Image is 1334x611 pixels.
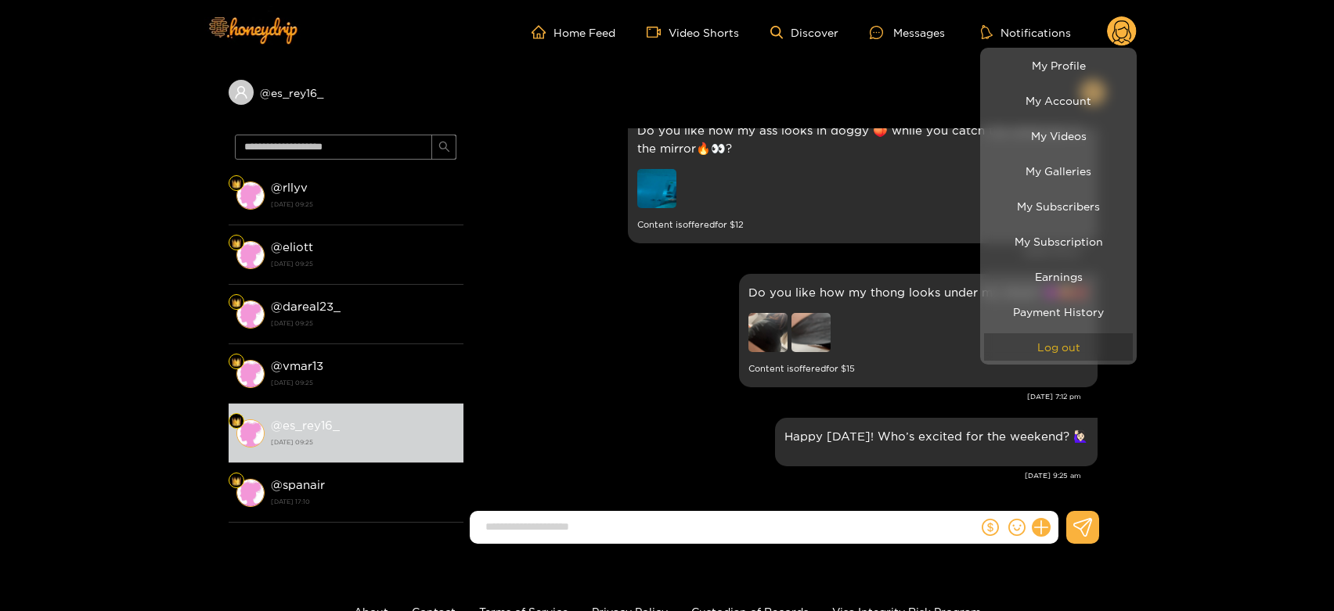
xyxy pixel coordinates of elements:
[984,192,1133,220] a: My Subscribers
[984,157,1133,185] a: My Galleries
[984,263,1133,290] a: Earnings
[984,228,1133,255] a: My Subscription
[984,298,1133,325] a: Payment History
[984,87,1133,114] a: My Account
[984,52,1133,79] a: My Profile
[984,333,1133,361] button: Log out
[984,122,1133,149] a: My Videos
